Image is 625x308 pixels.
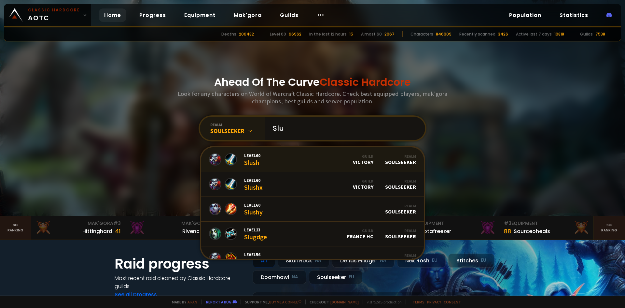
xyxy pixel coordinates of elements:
[397,254,446,268] div: Nek'Rosh
[270,31,286,37] div: Level 60
[115,274,245,290] h4: Most recent raid cleaned by Classic Hardcore guilds
[504,220,511,227] span: # 3
[385,203,416,215] div: Soulseeker
[244,202,263,208] span: Level 60
[241,300,301,304] span: Support me,
[384,31,395,37] div: 2067
[347,228,373,233] div: Guild
[514,227,550,235] div: Sourceoheals
[320,75,411,89] span: Classic Hardcore
[432,257,437,264] small: EU
[275,8,304,22] a: Guilds
[385,179,416,190] div: Soulseeker
[244,153,260,158] span: Level 60
[4,4,91,26] a: Classic HardcoreAOTC
[28,7,80,23] span: AOTC
[113,220,121,227] span: # 3
[436,31,451,37] div: 846909
[385,154,416,159] div: Realm
[353,154,373,165] div: Victory
[244,227,267,241] div: Slugdge
[244,153,260,167] div: Slush
[115,227,121,236] div: 41
[244,227,267,233] span: Level 23
[353,179,373,183] div: Guild
[361,31,382,37] div: Almost 60
[201,246,424,271] a: Level56SluushyRealmSoulseeker
[210,127,265,135] div: Soulseeker
[115,291,157,298] a: See all progress
[182,227,203,235] div: Rivench
[385,179,416,183] div: Realm
[244,252,266,257] span: Level 56
[420,227,451,235] div: Notafreezer
[253,254,275,268] div: All
[349,274,354,280] small: EU
[448,254,494,268] div: Stitches
[380,257,386,264] small: NA
[353,179,373,190] div: Victory
[168,300,197,304] span: Made by
[201,172,424,197] a: Level60SlushxGuildVictoryRealmSoulseeker
[201,197,424,222] a: Level60SlushyRealmSoulseeker
[115,254,245,274] h1: Raid progress
[353,154,373,159] div: Guild
[28,7,80,13] small: Classic Hardcore
[504,227,511,236] div: 88
[385,154,416,165] div: Soulseeker
[500,216,594,240] a: #3Equipment88Sourceoheals
[35,220,121,227] div: Mak'Gora
[239,31,254,37] div: 206482
[410,220,496,227] div: Equipment
[244,177,263,191] div: Slushx
[385,203,416,208] div: Realm
[595,31,605,37] div: 7538
[278,254,329,268] div: Skull Rock
[594,216,625,240] a: Seeranking
[385,228,416,233] div: Realm
[459,31,495,37] div: Recently scanned
[554,8,593,22] a: Statistics
[363,300,402,304] span: v. d752d5 - production
[580,31,593,37] div: Guilds
[385,228,416,240] div: Soulseeker
[330,300,359,304] a: [DOMAIN_NAME]
[289,31,301,37] div: 66962
[214,74,411,90] h1: Ahead Of The Curve
[504,8,547,22] a: Population
[347,228,373,240] div: FRANCE HC
[206,300,231,304] a: Report a bug
[406,216,500,240] a: #2Equipment88Notafreezer
[31,216,125,240] a: Mak'Gora#3Hittinghard41
[481,257,486,264] small: EU
[201,147,424,172] a: Level60SlushGuildVictoryRealmSoulseeker
[410,31,433,37] div: Characters
[412,300,424,304] a: Terms
[292,274,298,280] small: NA
[99,8,126,22] a: Home
[516,31,552,37] div: Active last 7 days
[315,257,321,264] small: NA
[229,8,267,22] a: Mak'gora
[385,253,416,258] div: Realm
[244,202,263,216] div: Slushy
[427,300,441,304] a: Privacy
[332,254,395,268] div: Defias Pillager
[221,31,236,37] div: Deaths
[269,300,301,304] a: Buy me a coffee
[504,220,590,227] div: Equipment
[498,31,508,37] div: 3426
[253,270,306,284] div: Doomhowl
[385,253,416,264] div: Soulseeker
[309,31,347,37] div: In the last 12 hours
[305,300,359,304] span: Checkout
[125,216,219,240] a: Mak'Gora#2Rivench100
[179,8,221,22] a: Equipment
[244,177,263,183] span: Level 60
[349,31,353,37] div: 15
[175,90,450,105] h3: Look for any characters on World of Warcraft Classic Hardcore. Check best equipped players, mak'g...
[201,222,424,246] a: Level23SlugdgeGuildFRANCE HCRealmSoulseeker
[309,270,362,284] div: Soulseeker
[82,227,112,235] div: Hittinghard
[554,31,564,37] div: 10818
